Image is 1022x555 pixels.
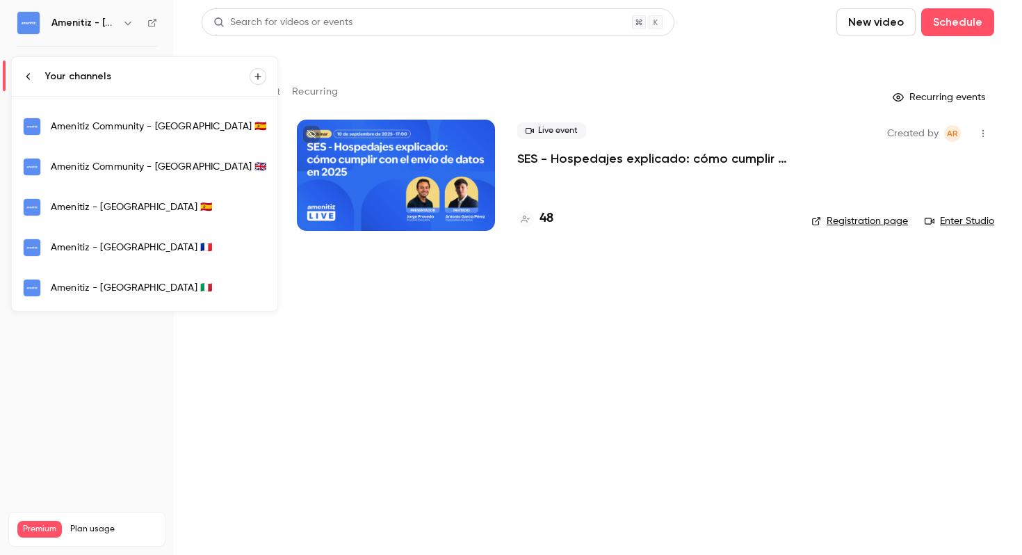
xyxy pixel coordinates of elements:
[24,199,40,216] img: Amenitiz - España 🇪🇸
[51,241,266,255] div: Amenitiz - [GEOGRAPHIC_DATA] 🇫🇷
[24,118,40,135] img: Amenitiz Community - Spain 🇪🇸
[51,200,266,214] div: Amenitiz - [GEOGRAPHIC_DATA] 🇪🇸
[51,120,266,134] div: Amenitiz Community - [GEOGRAPHIC_DATA] 🇪🇸
[24,159,40,175] img: Amenitiz Community - UK 🇬🇧
[24,239,40,256] img: Amenitiz - France 🇫🇷
[51,160,266,174] div: Amenitiz Community - [GEOGRAPHIC_DATA] 🇬🇧
[24,280,40,296] img: Amenitiz - Italia 🇮🇹
[51,281,266,295] div: Amenitiz - [GEOGRAPHIC_DATA] 🇮🇹
[45,70,250,83] div: Your channels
